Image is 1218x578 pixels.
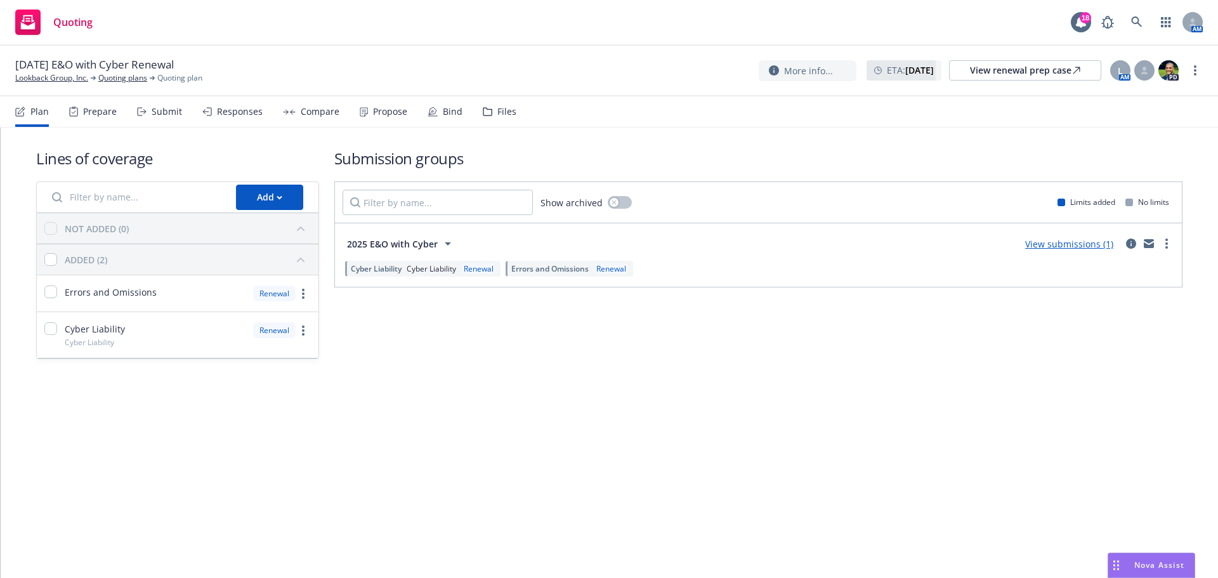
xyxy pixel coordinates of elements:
[36,148,319,169] h1: Lines of coverage
[301,107,339,117] div: Compare
[65,249,311,270] button: ADDED (2)
[98,72,147,84] a: Quoting plans
[83,107,117,117] div: Prepare
[236,185,303,210] button: Add
[257,185,282,209] div: Add
[53,17,93,27] span: Quoting
[1159,236,1174,251] a: more
[784,64,833,77] span: More info...
[296,323,311,338] a: more
[65,322,125,336] span: Cyber Liability
[1108,553,1124,577] div: Drag to move
[759,60,856,81] button: More info...
[65,286,157,299] span: Errors and Omissions
[217,107,263,117] div: Responses
[65,222,129,235] div: NOT ADDED (0)
[65,337,114,348] span: Cyber Liability
[1123,236,1139,251] a: circleInformation
[343,231,460,256] button: 2025 E&O with Cyber
[351,263,402,274] span: Cyber Liability
[1134,560,1184,570] span: Nova Assist
[1124,10,1149,35] a: Search
[1158,60,1179,81] img: photo
[30,107,49,117] div: Plan
[511,263,589,274] span: Errors and Omissions
[905,64,934,76] strong: [DATE]
[65,253,107,266] div: ADDED (2)
[540,196,603,209] span: Show archived
[15,72,88,84] a: Lookback Group, Inc.
[44,185,228,210] input: Filter by name...
[497,107,516,117] div: Files
[407,263,456,274] span: Cyber Liability
[1095,10,1120,35] a: Report a Bug
[65,218,311,239] button: NOT ADDED (0)
[949,60,1101,81] a: View renewal prep case
[15,57,174,72] span: [DATE] E&O with Cyber Renewal
[594,263,629,274] div: Renewal
[334,148,1182,169] h1: Submission groups
[1188,63,1203,78] a: more
[152,107,182,117] div: Submit
[1108,553,1195,578] button: Nova Assist
[10,4,98,40] a: Quoting
[1080,12,1091,23] div: 18
[296,286,311,301] a: more
[1125,197,1169,207] div: No limits
[1153,10,1179,35] a: Switch app
[443,107,462,117] div: Bind
[461,263,496,274] div: Renewal
[347,237,438,251] span: 2025 E&O with Cyber
[253,322,296,338] div: Renewal
[1025,238,1113,250] a: View submissions (1)
[887,63,934,77] span: ETA :
[343,190,533,215] input: Filter by name...
[373,107,407,117] div: Propose
[970,61,1080,80] div: View renewal prep case
[253,286,296,301] div: Renewal
[1118,64,1123,77] span: L
[1141,236,1156,251] a: mail
[1058,197,1115,207] div: Limits added
[157,72,202,84] span: Quoting plan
